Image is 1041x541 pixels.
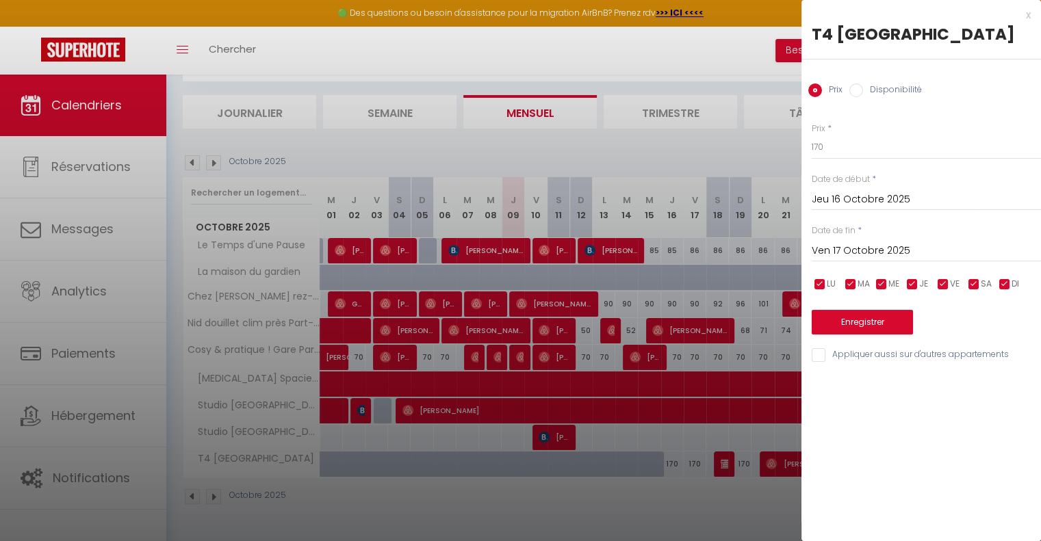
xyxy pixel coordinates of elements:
[801,7,1031,23] div: x
[812,23,1031,45] div: T4 [GEOGRAPHIC_DATA]
[812,173,870,186] label: Date de début
[812,224,856,237] label: Date de fin
[981,278,992,291] span: SA
[822,83,843,98] label: Prix
[950,278,960,291] span: VE
[1012,278,1019,291] span: DI
[812,122,825,135] label: Prix
[812,310,913,334] button: Enregistrer
[827,278,836,291] span: LU
[858,278,870,291] span: MA
[863,83,922,98] label: Disponibilité
[919,278,928,291] span: JE
[888,278,899,291] span: ME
